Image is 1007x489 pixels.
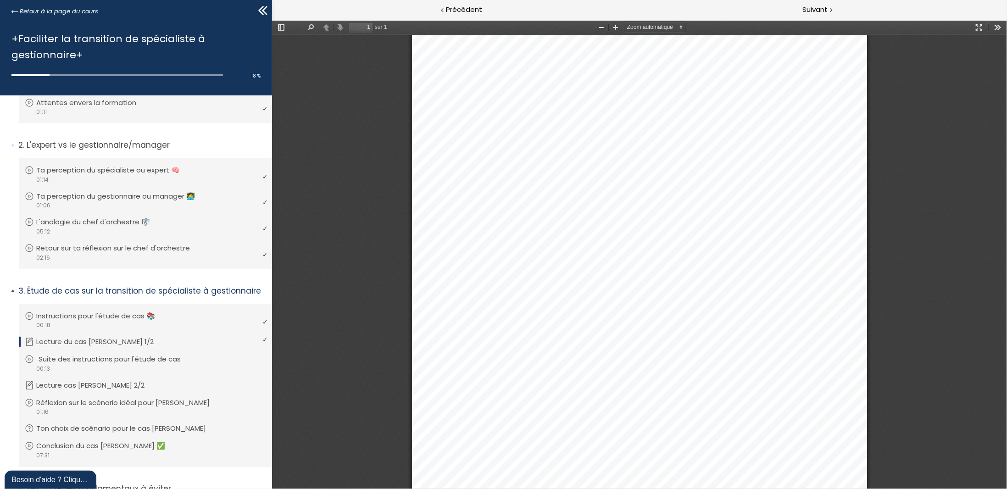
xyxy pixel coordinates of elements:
[36,217,164,227] p: L'analogie du chef d'orchestre 🎼
[36,165,194,175] p: Ta perception du spécialiste ou expert 🧠
[446,4,482,16] span: Précédent
[36,108,47,116] span: 01:11
[11,31,256,63] h1: +Faciliter la transition de spécialiste à gestionnaire+
[36,408,49,416] span: 01:16
[101,2,118,12] span: sur 1
[18,285,25,297] span: 3.
[36,441,179,451] p: Conclusion du cas [PERSON_NAME] ✅
[20,6,98,17] span: Retour à la page du cours
[36,311,169,321] p: Instructions pour l'étude de cas 📚
[36,243,204,253] p: Retour sur ta réflexion sur le chef d'orchestre
[39,354,195,364] p: Suite des instructions pour l'étude de cas
[18,139,265,151] p: L'expert vs le gestionnaire/manager
[36,176,49,184] span: 01:14
[36,201,50,210] span: 01:06
[36,228,50,236] span: 05:12
[36,191,209,201] p: Ta perception du gestionnaire ou manager 👩‍💻
[18,139,24,151] span: 2.
[36,451,50,460] span: 07:31
[36,365,50,373] span: 00:13
[36,380,158,390] p: Lecture cas [PERSON_NAME] 2/2
[5,469,98,489] iframe: chat widget
[11,6,98,17] a: Retour à la page du cours
[352,2,423,11] select: Zoom
[36,337,167,347] p: Lecture du cas [PERSON_NAME] 1/2
[36,423,220,433] p: Ton choix de scénario pour le cas [PERSON_NAME]
[77,2,101,12] input: Page
[36,254,50,262] span: 02:16
[18,285,265,297] p: Étude de cas sur la transition de spécialiste à gestionnaire
[251,72,261,79] span: 18 %
[36,98,150,108] p: Attentes envers la formation
[36,398,223,408] p: Réflexion sur le scénario idéal pour [PERSON_NAME]
[802,4,828,16] span: Suivant
[36,321,50,329] span: 00:18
